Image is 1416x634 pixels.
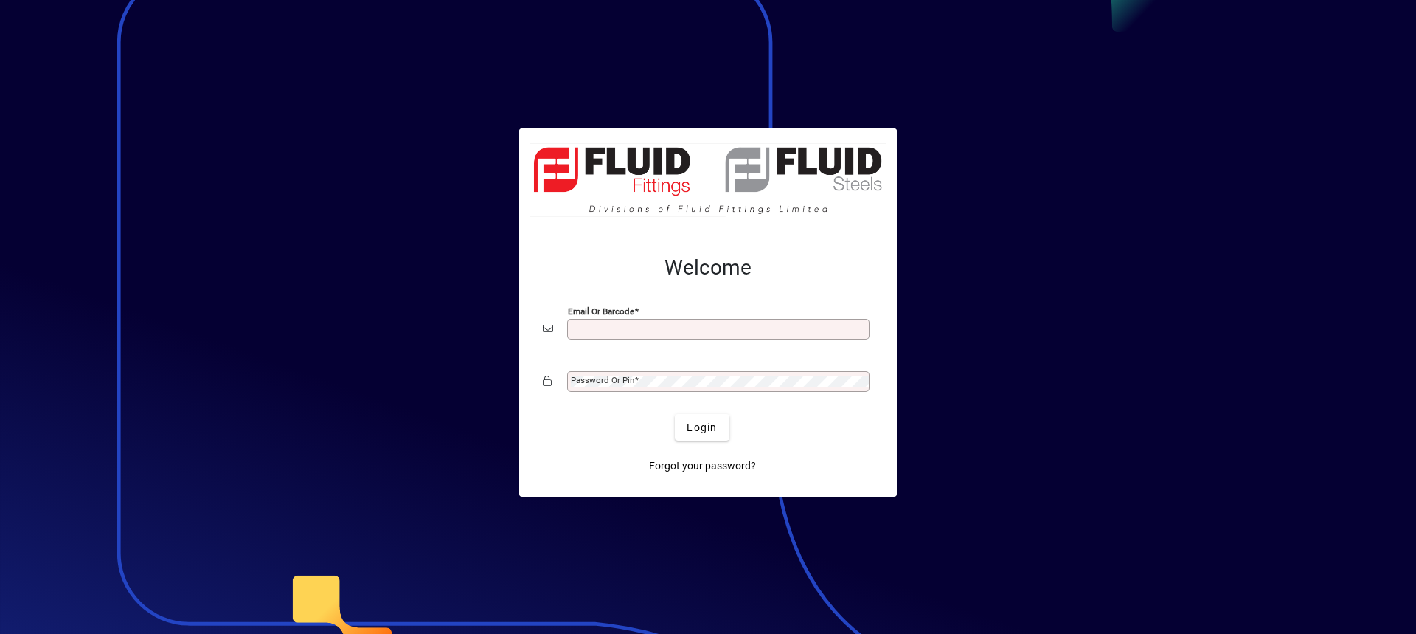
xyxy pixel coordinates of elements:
[675,414,729,441] button: Login
[543,255,873,280] h2: Welcome
[687,420,717,435] span: Login
[649,458,756,474] span: Forgot your password?
[643,452,762,479] a: Forgot your password?
[568,306,634,317] mat-label: Email or Barcode
[571,375,634,385] mat-label: Password or Pin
